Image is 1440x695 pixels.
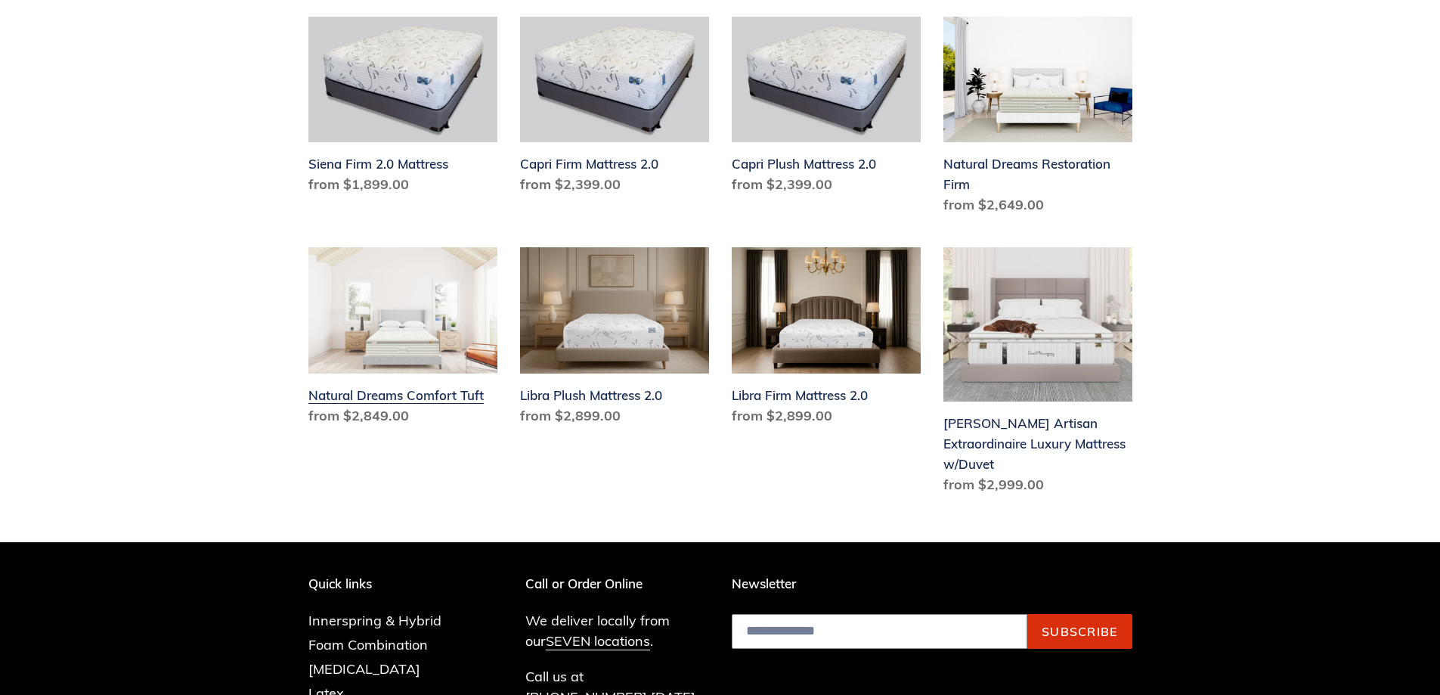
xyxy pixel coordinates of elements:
a: SEVEN locations [546,632,650,650]
a: Siena Firm 2.0 Mattress [308,17,497,201]
a: Capri Plush Mattress 2.0 [732,17,921,201]
p: Call or Order Online [525,576,709,591]
span: Subscribe [1042,624,1118,639]
button: Subscribe [1027,614,1132,649]
a: Foam Combination [308,636,428,653]
p: Quick links [308,576,464,591]
a: Natural Dreams Restoration Firm [943,17,1132,222]
a: Natural Dreams Comfort Tuft [308,247,497,432]
a: Libra Plush Mattress 2.0 [520,247,709,432]
p: Newsletter [732,576,1132,591]
a: Hemingway Artisan Extraordinaire Luxury Mattress w/Duvet [943,247,1132,500]
a: Capri Firm Mattress 2.0 [520,17,709,201]
input: Email address [732,614,1027,649]
p: We deliver locally from our . [525,610,709,651]
a: Innerspring & Hybrid [308,612,441,629]
a: [MEDICAL_DATA] [308,660,420,678]
a: Libra Firm Mattress 2.0 [732,247,921,432]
